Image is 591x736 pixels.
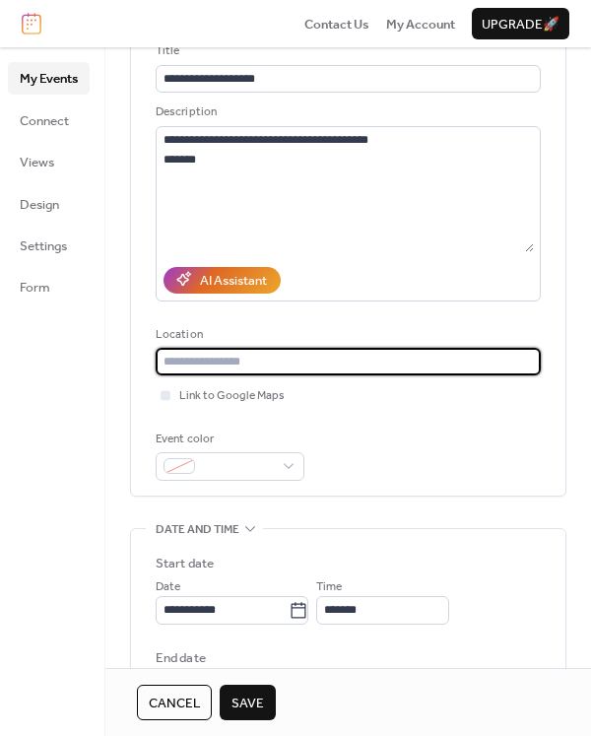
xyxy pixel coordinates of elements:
[482,15,559,34] span: Upgrade 🚀
[316,577,342,597] span: Time
[22,13,41,34] img: logo
[386,14,455,33] a: My Account
[20,236,67,256] span: Settings
[386,15,455,34] span: My Account
[20,69,78,89] span: My Events
[156,430,300,449] div: Event color
[472,8,569,39] button: Upgrade🚀
[156,648,206,668] div: End date
[200,271,267,291] div: AI Assistant
[156,325,537,345] div: Location
[8,104,90,136] a: Connect
[304,15,369,34] span: Contact Us
[156,519,239,539] span: Date and time
[8,188,90,220] a: Design
[20,195,59,215] span: Design
[20,278,50,298] span: Form
[8,146,90,177] a: Views
[149,694,200,713] span: Cancel
[231,694,264,713] span: Save
[8,62,90,94] a: My Events
[156,102,537,122] div: Description
[20,153,54,172] span: Views
[137,685,212,720] button: Cancel
[179,386,285,406] span: Link to Google Maps
[8,271,90,302] a: Form
[220,685,276,720] button: Save
[156,554,214,573] div: Start date
[20,111,69,131] span: Connect
[156,577,180,597] span: Date
[304,14,369,33] a: Contact Us
[164,267,281,293] button: AI Assistant
[8,230,90,261] a: Settings
[156,41,537,61] div: Title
